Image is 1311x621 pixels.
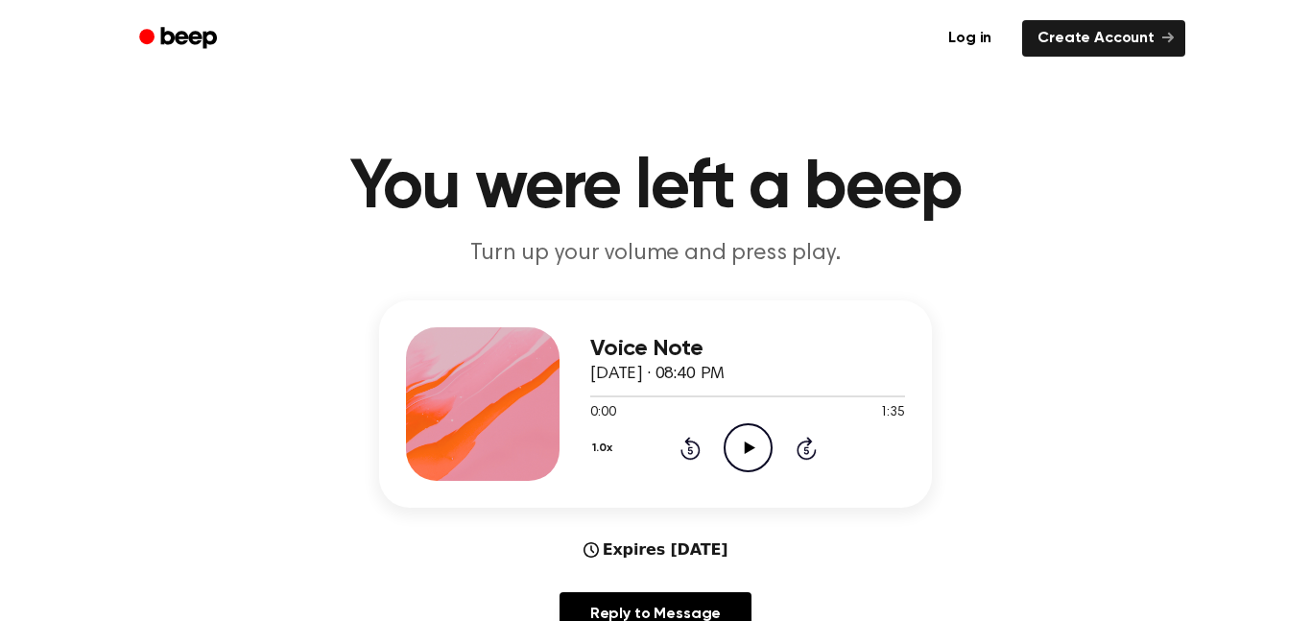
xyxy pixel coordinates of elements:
[929,16,1011,60] a: Log in
[1022,20,1185,57] a: Create Account
[590,366,725,383] span: [DATE] · 08:40 PM
[590,336,905,362] h3: Voice Note
[126,20,234,58] a: Beep
[164,154,1147,223] h1: You were left a beep
[880,403,905,423] span: 1:35
[590,403,615,423] span: 0:00
[287,238,1024,270] p: Turn up your volume and press play.
[584,538,728,561] div: Expires [DATE]
[590,432,619,465] button: 1.0x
